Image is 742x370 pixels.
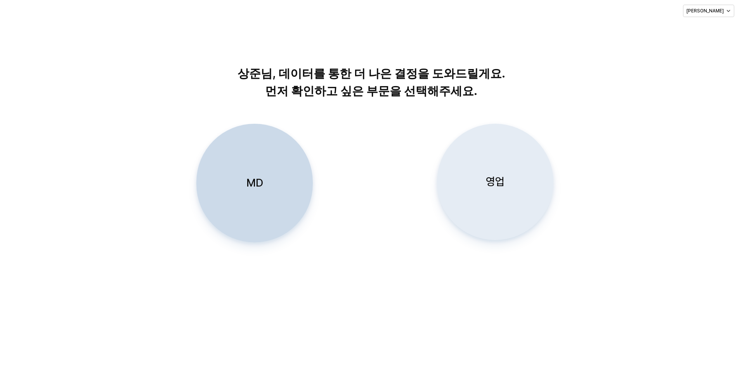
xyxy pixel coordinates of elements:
p: 영업 [486,175,504,189]
button: MD [196,124,313,242]
p: MD [246,176,263,190]
p: [PERSON_NAME] [687,8,724,14]
button: [PERSON_NAME] [683,5,734,17]
button: 영업 [437,124,553,240]
p: 상준님, 데이터를 통한 더 나은 결정을 도와드릴게요. 먼저 확인하고 싶은 부문을 선택해주세요. [173,65,569,100]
